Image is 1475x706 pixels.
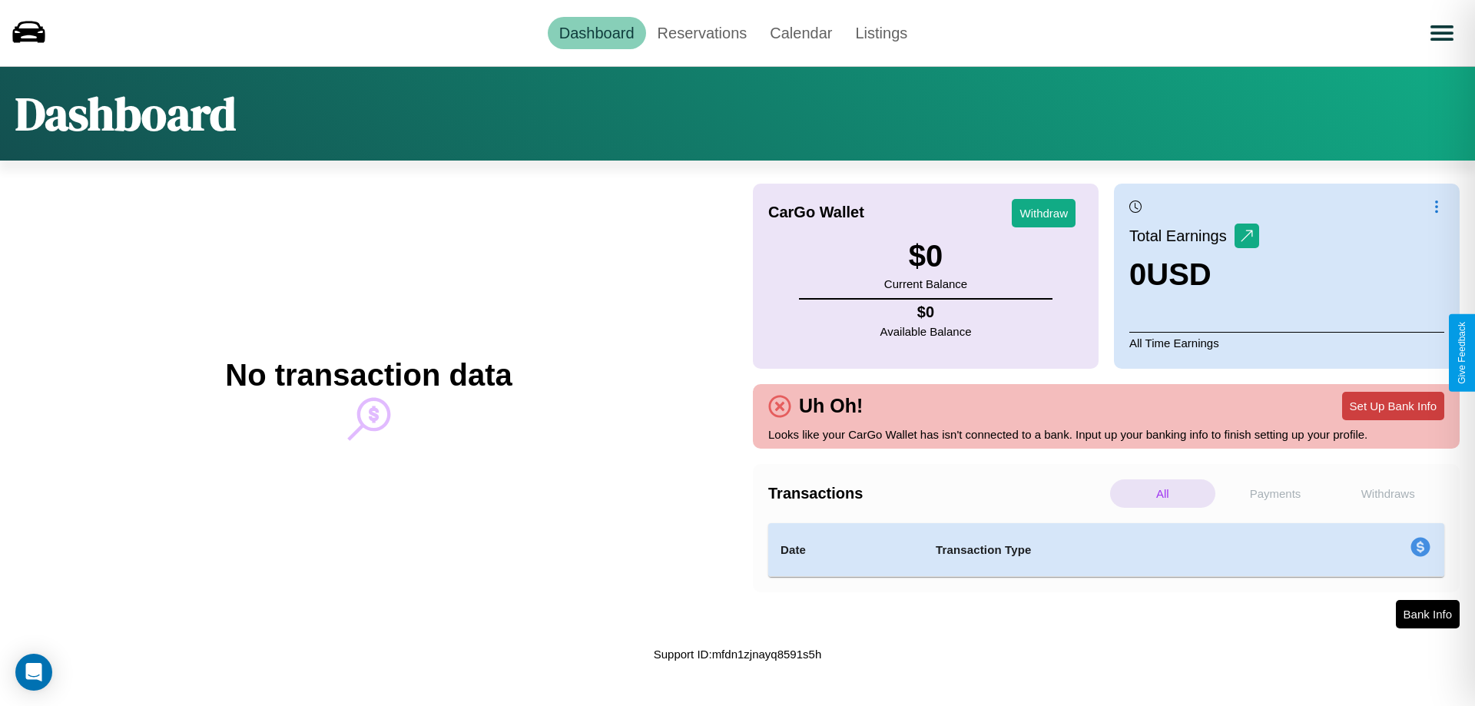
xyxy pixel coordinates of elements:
[1223,479,1328,508] p: Payments
[1335,479,1440,508] p: Withdraws
[768,485,1106,502] h4: Transactions
[1110,479,1215,508] p: All
[1342,392,1444,420] button: Set Up Bank Info
[1129,332,1444,353] p: All Time Earnings
[1012,199,1076,227] button: Withdraw
[884,239,967,273] h3: $ 0
[1396,600,1460,628] button: Bank Info
[646,17,759,49] a: Reservations
[768,523,1444,577] table: simple table
[1457,322,1467,384] div: Give Feedback
[884,273,967,294] p: Current Balance
[654,644,821,665] p: Support ID: mfdn1zjnayq8591s5h
[1129,222,1235,250] p: Total Earnings
[225,358,512,393] h2: No transaction data
[15,82,236,145] h1: Dashboard
[768,204,864,221] h4: CarGo Wallet
[548,17,646,49] a: Dashboard
[781,541,911,559] h4: Date
[880,321,972,342] p: Available Balance
[844,17,919,49] a: Listings
[768,424,1444,445] p: Looks like your CarGo Wallet has isn't connected to a bank. Input up your banking info to finish ...
[15,654,52,691] div: Open Intercom Messenger
[1420,12,1463,55] button: Open menu
[936,541,1284,559] h4: Transaction Type
[791,395,870,417] h4: Uh Oh!
[1129,257,1259,292] h3: 0 USD
[758,17,844,49] a: Calendar
[880,303,972,321] h4: $ 0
